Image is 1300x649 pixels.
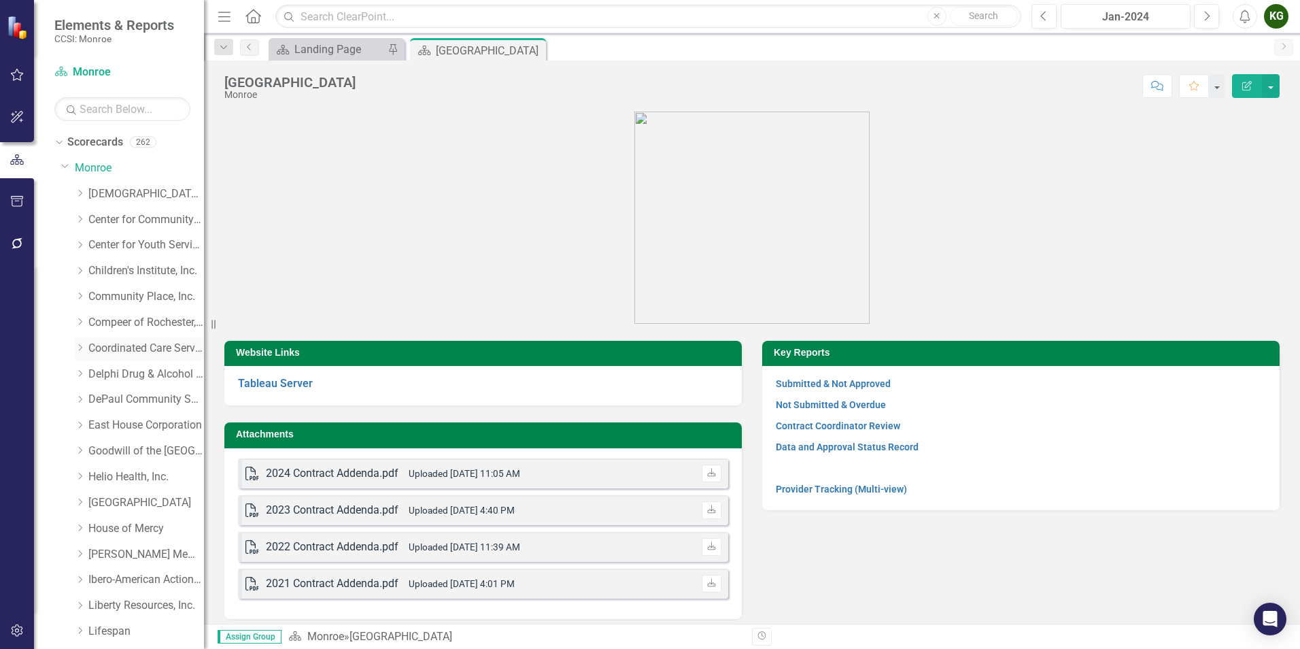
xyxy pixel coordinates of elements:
[776,420,900,431] a: Contract Coordinator Review
[1264,4,1288,29] button: KG
[288,629,742,645] div: »
[67,135,123,150] a: Scorecards
[349,630,452,643] div: [GEOGRAPHIC_DATA]
[776,399,886,410] a: Not Submitted & Overdue
[88,547,204,563] a: [PERSON_NAME] Memorial Institute, Inc.
[236,429,735,439] h3: Attachments
[1254,603,1286,635] div: Open Intercom Messenger
[1061,4,1191,29] button: Jan-2024
[409,578,515,589] small: Uploaded [DATE] 4:01 PM
[634,112,870,324] img: OMH%20Logo_Green%202024%20Stacked.png
[969,10,998,21] span: Search
[224,90,356,100] div: Monroe
[776,378,891,389] a: Submitted & Not Approved
[54,97,190,121] input: Search Below...
[307,630,344,643] a: Monroe
[774,348,1273,358] h3: Key Reports
[275,5,1021,29] input: Search ClearPoint...
[88,469,204,485] a: Helio Health, Inc.
[224,75,356,90] div: [GEOGRAPHIC_DATA]
[7,15,31,39] img: ClearPoint Strategy
[266,503,398,518] div: 2023 Contract Addenda.pdf
[436,42,543,59] div: [GEOGRAPHIC_DATA]
[54,17,174,33] span: Elements & Reports
[88,495,204,511] a: [GEOGRAPHIC_DATA]
[950,7,1018,26] button: Search
[88,212,204,228] a: Center for Community Alternatives
[238,377,313,390] a: Tableau Server
[776,484,907,495] a: Provider Tracking (Multi-view)
[1065,9,1186,25] div: Jan-2024
[236,348,735,358] h3: Website Links
[294,41,384,58] div: Landing Page
[88,237,204,253] a: Center for Youth Services, Inc.
[88,186,204,202] a: [DEMOGRAPHIC_DATA] Charities Family & Community Services
[54,33,174,44] small: CCSI: Monroe
[88,367,204,382] a: Delphi Drug & Alcohol Council
[88,624,204,639] a: Lifespan
[88,572,204,588] a: Ibero-American Action League, Inc.
[218,630,281,644] span: Assign Group
[88,598,204,614] a: Liberty Resources, Inc.
[54,65,190,80] a: Monroe
[88,289,204,305] a: Community Place, Inc.
[75,161,204,176] a: Monroe
[88,418,204,433] a: East House Corporation
[88,263,204,279] a: Children's Institute, Inc.
[776,442,919,452] a: Data and Approval Status Record
[409,505,515,516] small: Uploaded [DATE] 4:40 PM
[272,41,384,58] a: Landing Page
[266,466,398,482] div: 2024 Contract Addenda.pdf
[130,137,156,148] div: 262
[88,444,204,459] a: Goodwill of the [GEOGRAPHIC_DATA]
[266,539,398,555] div: 2022 Contract Addenda.pdf
[88,392,204,407] a: DePaul Community Services, lnc.
[409,542,520,552] small: Uploaded [DATE] 11:39 AM
[266,576,398,592] div: 2021 Contract Addenda.pdf
[88,521,204,537] a: House of Mercy
[409,468,520,479] small: Uploaded [DATE] 11:05 AM
[88,315,204,331] a: Compeer of Rochester, Inc.
[88,341,204,356] a: Coordinated Care Services Inc.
